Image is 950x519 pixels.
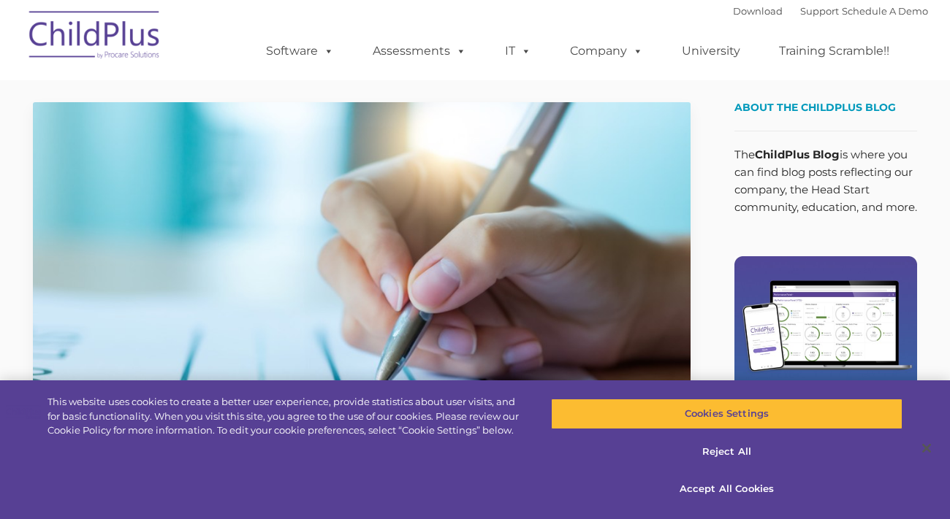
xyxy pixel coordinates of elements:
[911,432,943,464] button: Close
[800,5,839,17] a: Support
[551,399,902,429] button: Cookies Settings
[555,36,658,66] a: Company
[551,474,902,504] button: Accept All Cookies
[358,36,481,66] a: Assessments
[33,102,691,472] img: Efficiency Boost: ChildPlus Online's Enhanced Family Pre-Application Process - Streamlining Appli...
[755,147,840,161] strong: ChildPlus Blog
[490,36,546,66] a: IT
[734,146,917,216] p: The is where you can find blog posts reflecting our company, the Head Start community, education,...
[22,1,168,74] img: ChildPlus by Procare Solutions
[251,36,349,66] a: Software
[551,437,902,467] button: Reject All
[842,5,928,17] a: Schedule A Demo
[733,5,783,17] a: Download
[764,36,904,66] a: Training Scramble!!
[734,101,896,114] span: About the ChildPlus Blog
[667,36,755,66] a: University
[47,395,522,438] div: This website uses cookies to create a better user experience, provide statistics about user visit...
[733,5,928,17] font: |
